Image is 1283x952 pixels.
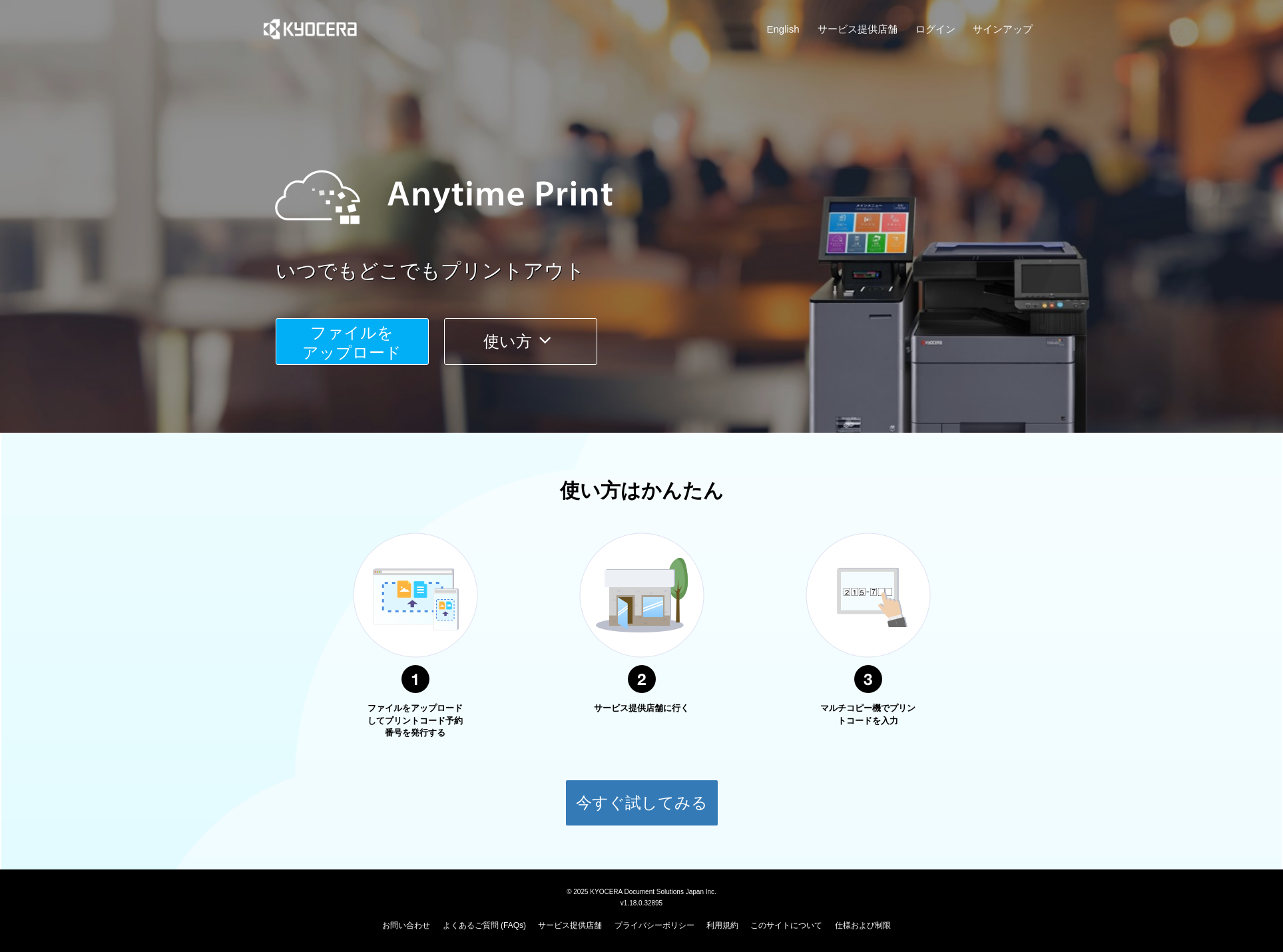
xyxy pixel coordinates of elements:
a: 利用規約 [706,921,738,930]
p: サービス提供店舗に行く [592,702,692,715]
a: お問い合わせ [382,921,430,930]
a: いつでもどこでもプリントアウト [276,257,1041,286]
a: サインアップ [973,22,1033,36]
span: ファイルを ​​アップロード [302,324,401,361]
a: このサイトについて [750,921,822,930]
button: 使い方 [444,318,597,365]
a: サービス提供店舗 [538,921,602,930]
p: マルチコピー機でプリントコードを入力 [818,702,918,727]
a: サービス提供店舗 [818,22,898,36]
a: プライバシーポリシー [615,921,694,930]
button: ファイルを​​アップロード [276,318,429,365]
a: English [767,22,800,36]
button: 今すぐ試してみる [565,780,718,826]
span: © 2025 KYOCERA Document Solutions Japan Inc. [567,887,716,895]
a: ログイン [915,22,955,36]
p: ファイルをアップロードしてプリントコード予約番号を発行する [366,702,465,740]
a: よくあるご質問 (FAQs) [443,921,526,930]
a: 仕様および制限 [835,921,891,930]
span: v1.18.0.32895 [621,899,662,907]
